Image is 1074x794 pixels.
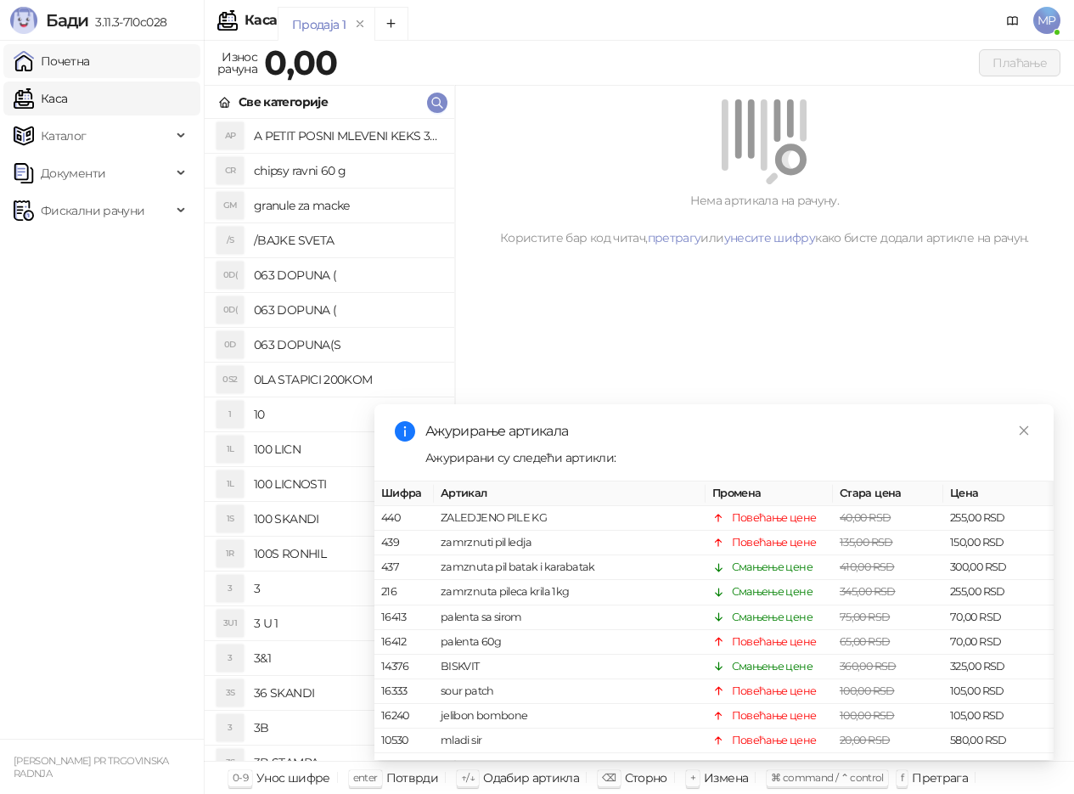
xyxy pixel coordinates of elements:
[374,704,434,729] td: 16240
[374,481,434,506] th: Шифра
[425,448,1033,467] div: Ажурирани су следећи артикли:
[41,119,87,153] span: Каталог
[353,771,378,784] span: enter
[254,540,444,567] h4: 100S RONHIL
[840,684,895,697] span: 100,00 RSD
[434,630,706,655] td: palenta 60g
[10,7,37,34] img: Logo
[292,15,346,34] div: Продаја 1
[943,481,1054,506] th: Цена
[732,559,813,576] div: Смањење цене
[943,729,1054,753] td: 580,00 RSD
[374,630,434,655] td: 16412
[434,753,706,778] td: GROZDJE
[254,227,444,254] h4: /BAJKE SVETA
[214,46,261,80] div: Износ рачуна
[216,366,244,393] div: 0S2
[625,767,667,789] div: Сторно
[216,679,244,707] div: 3S
[216,540,244,567] div: 1R
[1018,425,1030,436] span: close
[216,575,244,602] div: 3
[374,580,434,605] td: 216
[14,755,169,780] small: [PERSON_NAME] PR TRGOVINSKA RADNJA
[254,192,444,219] h4: granule za macke
[840,635,890,648] span: 65,00 RSD
[216,192,244,219] div: GM
[216,157,244,184] div: CR
[434,729,706,753] td: mladi sir
[771,771,884,784] span: ⌘ command / ⌃ control
[943,704,1054,729] td: 105,00 RSD
[704,767,748,789] div: Измена
[216,749,244,776] div: 3S
[254,679,444,707] h4: 36 SKANDI
[254,366,444,393] h4: 0LA STAPICI 200KOM
[732,510,817,527] div: Повећање цене
[732,534,817,551] div: Повећање цене
[840,511,891,524] span: 40,00 RSD
[374,729,434,753] td: 10530
[374,753,434,778] td: 45
[483,767,579,789] div: Одабир артикла
[840,758,897,771] span: 200,00 RSD
[205,119,458,761] div: grid
[901,771,903,784] span: f
[254,505,444,532] h4: 100 SKANDI
[434,555,706,580] td: zamznuta pil batak i karabatak
[216,331,244,358] div: 0D
[434,481,706,506] th: Артикал
[254,436,444,463] h4: 100 LICN
[475,191,1054,247] div: Нема артикала на рачуну. Користите бар код читач, или како бисте додали артикле на рачун.
[461,771,475,784] span: ↑/↓
[724,230,816,245] a: унесите шифру
[374,655,434,679] td: 14376
[14,44,90,78] a: Почетна
[434,580,706,605] td: zamrznuta pileca krila 1kg
[374,605,434,629] td: 16413
[374,506,434,531] td: 440
[216,262,244,289] div: 0D(
[943,506,1054,531] td: 255,00 RSD
[706,481,833,506] th: Промена
[732,608,813,625] div: Смањење цене
[349,17,371,31] button: remove
[216,401,244,428] div: 1
[264,42,337,83] strong: 0,00
[840,660,897,673] span: 360,00 RSD
[239,93,328,111] div: Све категорије
[254,714,444,741] h4: 3B
[840,536,893,549] span: 135,00 RSD
[840,734,890,746] span: 20,00 RSD
[245,14,277,27] div: Каса
[216,645,244,672] div: 3
[648,230,701,245] a: претрагу
[374,531,434,555] td: 439
[840,560,895,573] span: 410,00 RSD
[254,610,444,637] h4: 3 U 1
[833,481,943,506] th: Стара цена
[732,707,817,724] div: Повећање цене
[254,749,444,776] h4: 3B STAMPA
[943,531,1054,555] td: 150,00 RSD
[1015,421,1033,440] a: Close
[254,122,444,149] h4: A PETIT POSNI MLEVENI KEKS 300G
[732,583,813,600] div: Смањење цене
[434,605,706,629] td: palenta sa sirom
[425,421,1033,442] div: Ажурирање артикала
[434,655,706,679] td: BISKVIT
[840,709,895,722] span: 100,00 RSD
[943,580,1054,605] td: 255,00 RSD
[732,658,813,675] div: Смањење цене
[254,262,444,289] h4: 063 DOPUNA (
[46,10,88,31] span: Бади
[434,679,706,704] td: sour patch
[374,7,408,41] button: Add tab
[216,714,244,741] div: 3
[602,771,616,784] span: ⌫
[41,156,105,190] span: Документи
[254,157,444,184] h4: chipsy ravni 60 g
[732,732,817,749] div: Повећање цене
[216,122,244,149] div: AP
[943,555,1054,580] td: 300,00 RSD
